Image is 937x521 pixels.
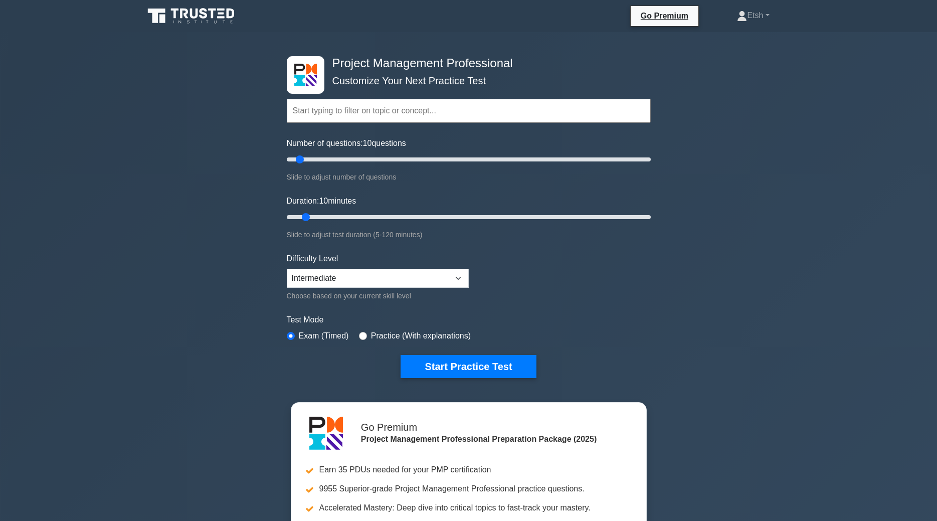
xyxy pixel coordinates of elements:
span: 10 [319,197,328,205]
div: Slide to adjust test duration (5-120 minutes) [287,229,651,241]
input: Start typing to filter on topic or concept... [287,99,651,123]
button: Start Practice Test [401,355,536,378]
label: Number of questions: questions [287,137,406,149]
label: Difficulty Level [287,253,338,265]
label: Practice (With explanations) [371,330,471,342]
label: Duration: minutes [287,195,356,207]
span: 10 [363,139,372,147]
h4: Project Management Professional [328,56,602,71]
a: Etsh [713,6,793,26]
div: Slide to adjust number of questions [287,171,651,183]
label: Test Mode [287,314,651,326]
a: Go Premium [635,10,694,22]
label: Exam (Timed) [299,330,349,342]
div: Choose based on your current skill level [287,290,469,302]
